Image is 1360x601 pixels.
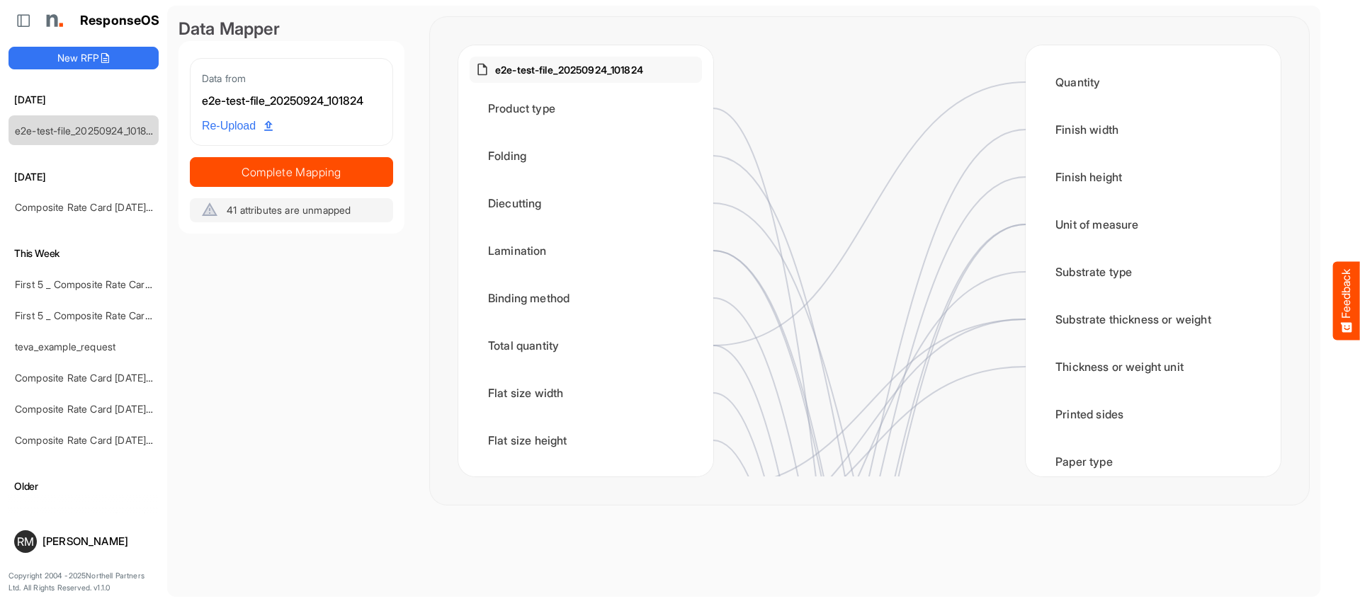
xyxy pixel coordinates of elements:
p: e2e-test-file_20250924_101824 [495,62,643,77]
div: Thickness or weight unit [1037,345,1269,389]
span: 41 attributes are unmapped [227,204,351,216]
div: Quantity [1037,60,1269,104]
span: Complete Mapping [191,162,392,182]
div: Substrate type [1037,250,1269,294]
h6: [DATE] [8,92,159,108]
div: Product type [470,86,702,130]
a: First 5 _ Composite Rate Card [DATE] (2) [15,278,199,290]
a: First 5 _ Composite Rate Card [DATE] (2) [15,309,199,321]
button: Feedback [1333,261,1360,340]
div: [PERSON_NAME] [42,536,153,546]
a: Composite Rate Card [DATE]_smaller [15,201,183,213]
a: Composite Rate Card [DATE]_smaller [15,372,183,384]
div: Binding method [470,276,702,320]
a: teva_example_request [15,340,115,353]
a: Re-Upload [196,113,278,139]
div: Data Mapper [178,17,404,41]
div: Data from [202,70,381,86]
a: Composite Rate Card [DATE]_smaller [15,403,183,415]
div: Paper type [1037,440,1269,483]
div: Finish height [1037,155,1269,199]
div: Printed sides [1037,392,1269,436]
button: Complete Mapping [190,157,393,187]
div: Substrate thickness or weight [1037,297,1269,341]
button: New RFP [8,47,159,69]
h6: This Week [8,246,159,261]
span: RM [17,536,34,547]
div: Diecutting [470,181,702,225]
p: Copyright 2004 - 2025 Northell Partners Ltd. All Rights Reserved. v 1.1.0 [8,570,159,595]
div: Substrate weight [470,466,702,510]
div: Flat size height [470,418,702,462]
h6: Older [8,479,159,494]
span: Re-Upload [202,117,273,135]
h6: [DATE] [8,169,159,185]
img: Northell [39,6,67,35]
div: Unit of measure [1037,202,1269,246]
div: Flat size width [470,371,702,415]
div: Folding [470,134,702,178]
div: e2e-test-file_20250924_101824 [202,92,381,110]
div: Total quantity [470,324,702,367]
a: Composite Rate Card [DATE] mapping test_deleted [15,434,246,446]
div: Lamination [470,229,702,273]
h1: ResponseOS [80,13,160,28]
a: e2e-test-file_20250924_101824 [15,125,159,137]
div: Finish width [1037,108,1269,151]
